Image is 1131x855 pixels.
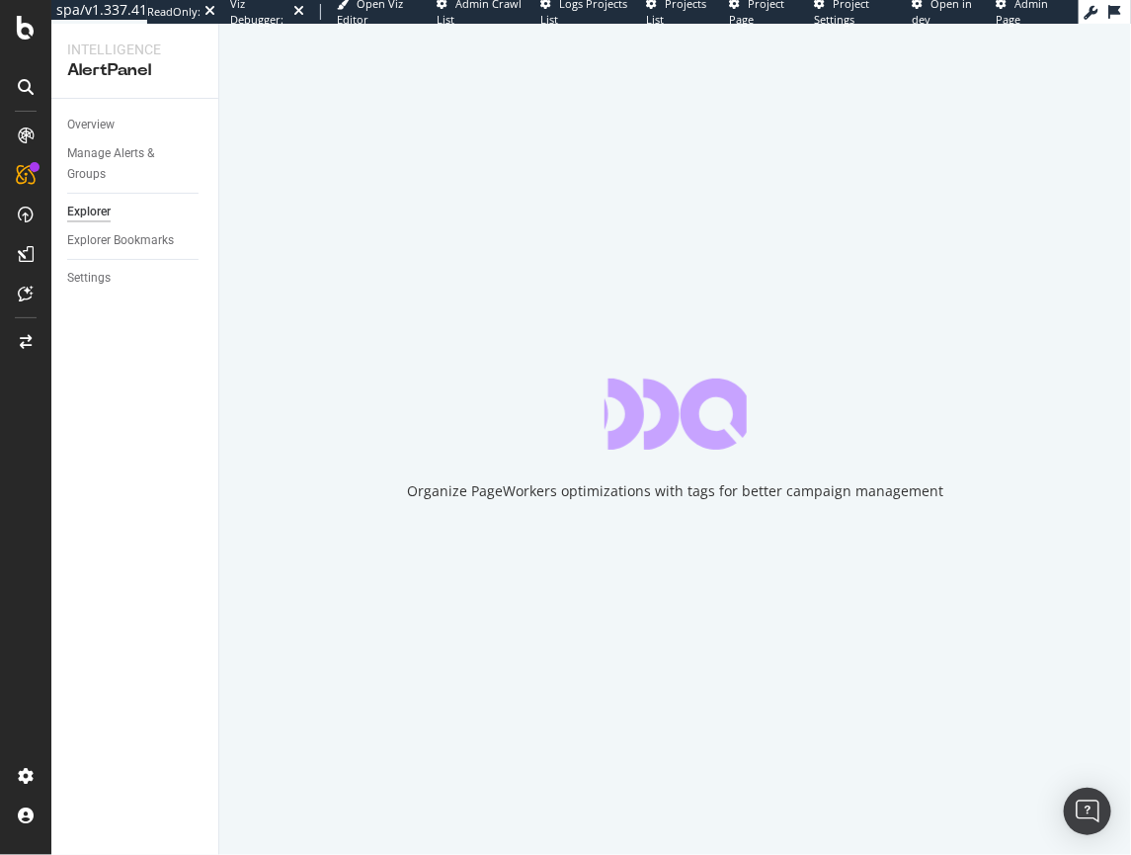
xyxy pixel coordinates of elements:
[67,143,186,185] div: Manage Alerts & Groups
[67,115,204,135] a: Overview
[67,268,111,289] div: Settings
[1064,788,1111,835] div: Open Intercom Messenger
[67,230,174,251] div: Explorer Bookmarks
[147,4,201,20] div: ReadOnly:
[67,143,204,185] a: Manage Alerts & Groups
[605,379,747,450] div: animation
[67,59,202,82] div: AlertPanel
[67,202,111,222] div: Explorer
[67,40,202,59] div: Intelligence
[67,115,115,135] div: Overview
[67,230,204,251] a: Explorer Bookmarks
[67,268,204,289] a: Settings
[67,202,204,222] a: Explorer
[407,481,943,501] div: Organize PageWorkers optimizations with tags for better campaign management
